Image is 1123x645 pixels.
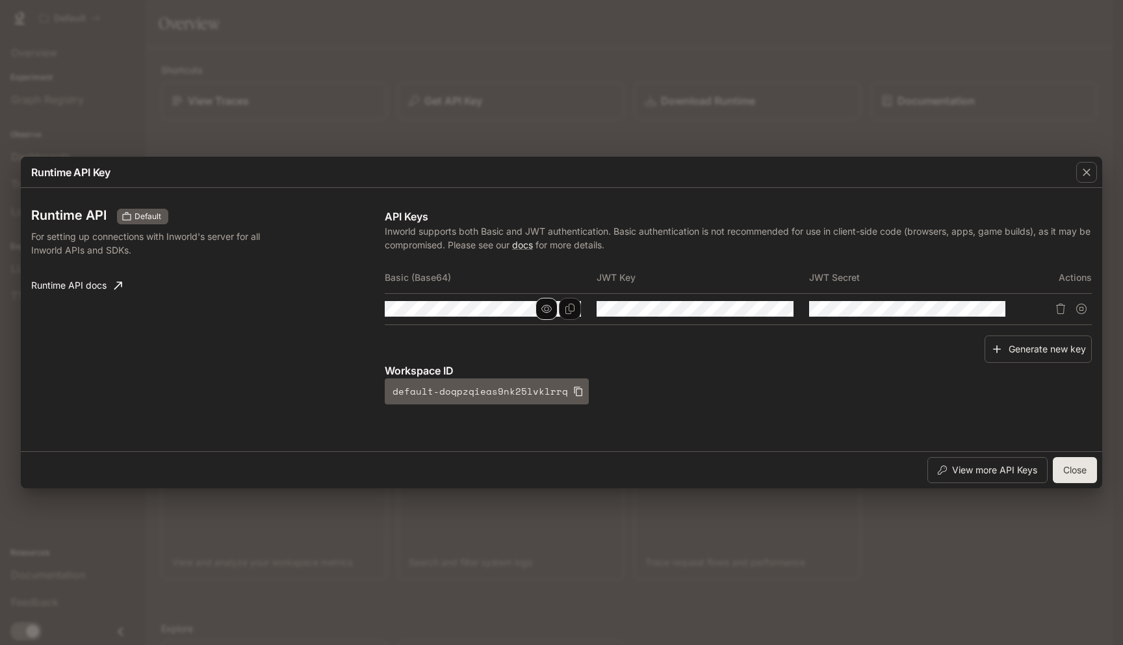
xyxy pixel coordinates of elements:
a: Runtime API docs [26,272,127,298]
p: Inworld supports both Basic and JWT authentication. Basic authentication is not recommended for u... [385,224,1092,252]
button: default-doqpzqieas9nk25lvklrrq [385,378,589,404]
th: Actions [1021,262,1092,293]
h3: Runtime API [31,209,107,222]
button: View more API Keys [927,457,1048,483]
button: Copy Basic (Base64) [559,298,581,320]
p: Workspace ID [385,363,1092,378]
button: Suspend API key [1071,298,1092,319]
p: API Keys [385,209,1092,224]
p: For setting up connections with Inworld's server for all Inworld APIs and SDKs. [31,230,289,257]
p: Runtime API Key [31,165,110,180]
th: JWT Key [597,262,808,293]
button: Delete API key [1050,298,1071,319]
button: Generate new key [985,336,1092,363]
th: Basic (Base64) [385,262,597,293]
a: docs [512,239,533,250]
th: JWT Secret [809,262,1021,293]
span: Default [129,211,166,222]
div: These keys will apply to your current workspace only [117,209,168,224]
button: Close [1053,457,1097,483]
